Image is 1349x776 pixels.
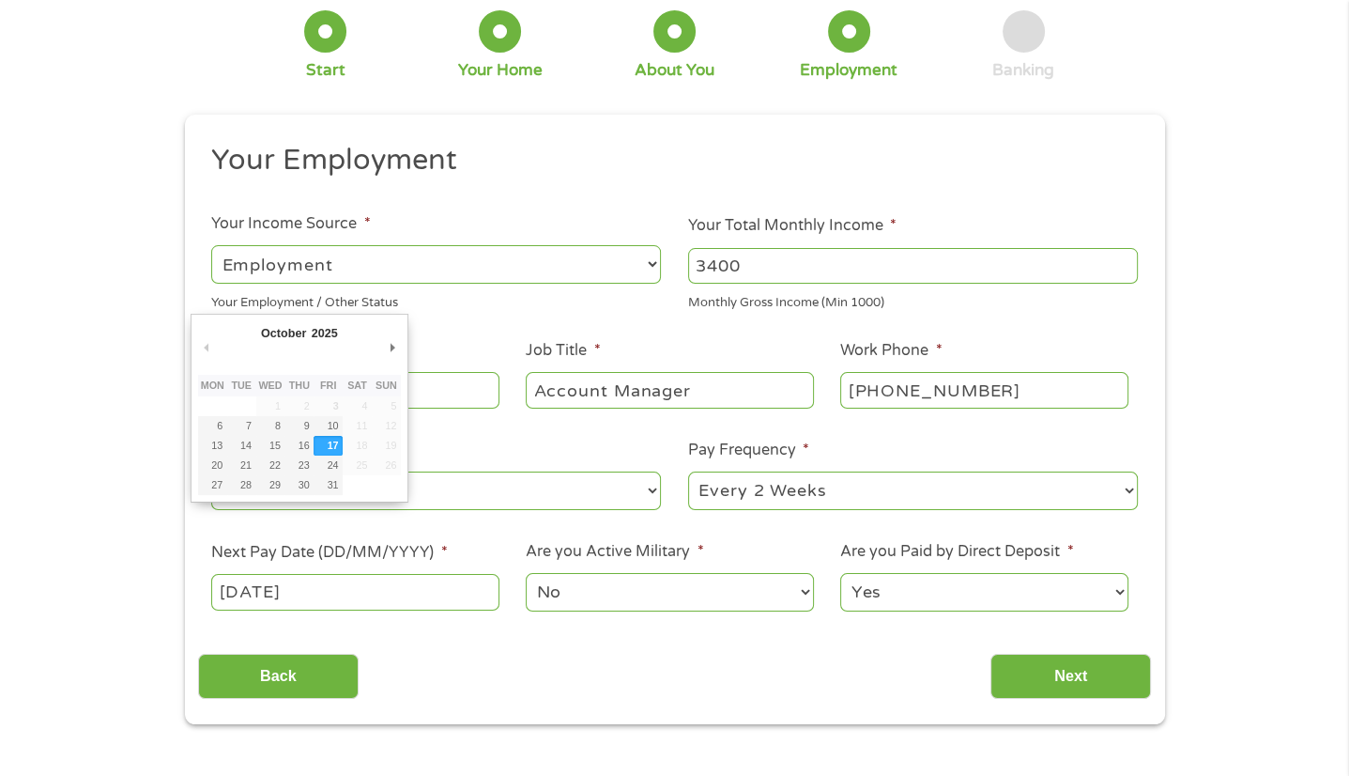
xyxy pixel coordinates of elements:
button: 31 [314,475,343,495]
button: Previous Month [198,335,215,361]
abbr: Friday [320,380,336,391]
div: Monthly Gross Income (Min 1000) [688,287,1138,313]
button: 9 [284,416,314,436]
div: Start [306,60,345,81]
abbr: Wednesday [258,380,282,391]
label: Job Title [526,341,600,361]
label: Are you Active Military [526,542,703,562]
button: 13 [198,436,227,456]
button: 7 [227,416,256,436]
div: Your Employment / Other Status [211,287,661,313]
button: 6 [198,416,227,436]
label: Your Total Monthly Income [688,216,897,236]
label: Are you Paid by Direct Deposit [840,542,1073,562]
abbr: Saturday [347,380,367,391]
button: 23 [284,456,314,475]
button: 21 [227,456,256,475]
abbr: Sunday [376,380,397,391]
label: Your Income Source [211,214,370,234]
label: Pay Frequency [688,441,809,460]
label: Next Pay Date (DD/MM/YYYY) [211,543,447,563]
button: 29 [256,475,285,495]
button: 30 [284,475,314,495]
input: Use the arrow keys to pick a date [211,574,498,610]
abbr: Thursday [289,380,310,391]
input: Back [198,654,359,700]
input: Cashier [526,372,813,408]
abbr: Monday [201,380,224,391]
button: 8 [256,416,285,436]
div: About You [635,60,714,81]
input: Next [990,654,1151,700]
input: 1800 [688,248,1138,284]
button: Next Month [384,335,401,361]
button: 17 [314,436,343,456]
button: 24 [314,456,343,475]
button: 27 [198,475,227,495]
button: 20 [198,456,227,475]
button: 14 [227,436,256,456]
div: Your Home [458,60,543,81]
button: 15 [256,436,285,456]
div: 2025 [309,321,340,347]
div: Banking [992,60,1054,81]
h2: Your Employment [211,142,1124,179]
input: (231) 754-4010 [840,372,1127,408]
button: 16 [284,436,314,456]
div: Employment [800,60,897,81]
button: 28 [227,475,256,495]
div: October [258,321,309,347]
label: Work Phone [840,341,942,361]
abbr: Tuesday [231,380,252,391]
button: 10 [314,416,343,436]
button: 22 [256,456,285,475]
